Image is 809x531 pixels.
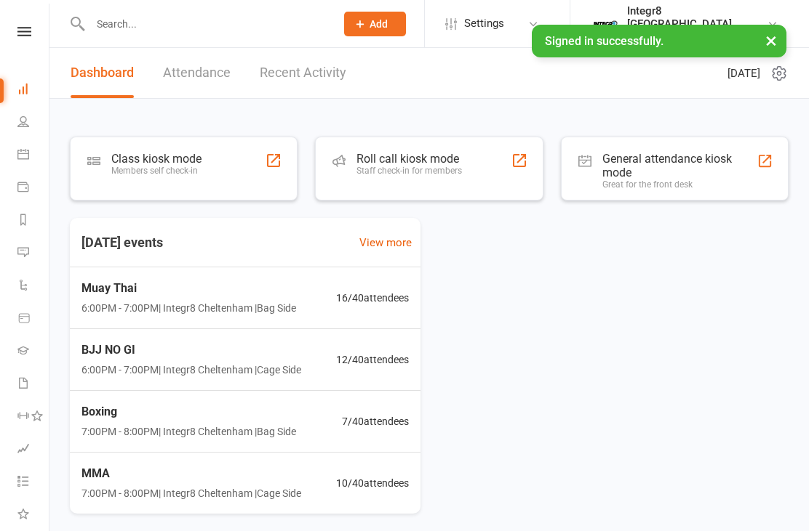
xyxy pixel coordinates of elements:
[81,485,301,501] span: 7:00PM - 8:00PM | Integr8 Cheltenham | Cage Side
[81,341,301,360] span: BJJ NO GI
[17,107,50,139] a: People
[758,25,784,56] button: ×
[464,7,504,40] span: Settings
[602,179,757,190] div: Great for the front desk
[17,139,50,172] a: Calendar
[356,166,462,176] div: Staff check-in for members
[602,152,757,179] div: General attendance kiosk mode
[359,234,412,251] a: View more
[81,423,296,439] span: 7:00PM - 8:00PM | Integr8 Cheltenham | Bag Side
[81,279,296,298] span: Muay Thai
[545,34,663,48] span: Signed in successfully.
[70,230,175,256] h3: [DATE] events
[17,172,50,205] a: Payments
[17,74,50,107] a: Dashboard
[336,290,409,306] span: 16 / 40 attendees
[342,413,409,429] span: 7 / 40 attendees
[86,14,325,34] input: Search...
[336,352,409,368] span: 12 / 40 attendees
[336,475,409,491] span: 10 / 40 attendees
[81,464,301,483] span: MMA
[17,303,50,336] a: Product Sales
[81,362,301,378] span: 6:00PM - 7:00PM | Integr8 Cheltenham | Cage Side
[356,152,462,166] div: Roll call kiosk mode
[627,4,767,31] div: Integr8 [GEOGRAPHIC_DATA]
[81,402,296,421] span: Boxing
[260,48,346,98] a: Recent Activity
[344,12,406,36] button: Add
[591,9,620,38] img: thumb_image1744271085.png
[71,48,134,98] a: Dashboard
[163,48,231,98] a: Attendance
[370,18,388,30] span: Add
[17,205,50,238] a: Reports
[17,434,50,466] a: Assessments
[81,300,296,316] span: 6:00PM - 7:00PM | Integr8 Cheltenham | Bag Side
[111,152,202,166] div: Class kiosk mode
[728,65,760,82] span: [DATE]
[111,166,202,176] div: Members self check-in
